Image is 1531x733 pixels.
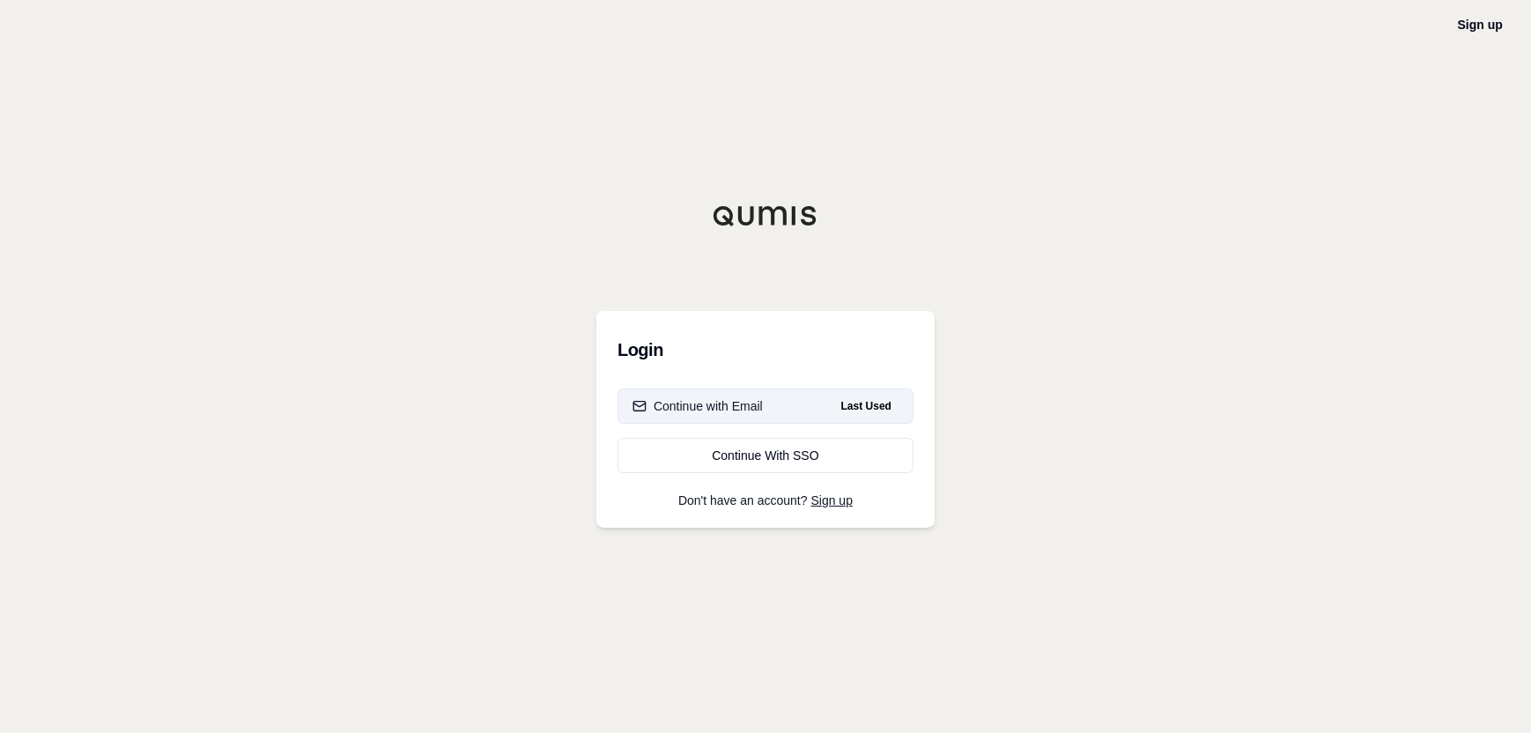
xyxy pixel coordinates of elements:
[618,494,913,507] p: Don't have an account?
[632,447,899,464] div: Continue With SSO
[618,389,913,424] button: Continue with EmailLast Used
[618,332,913,367] h3: Login
[811,493,853,507] a: Sign up
[618,438,913,473] a: Continue With SSO
[632,397,763,415] div: Continue with Email
[1458,18,1503,32] a: Sign up
[834,396,899,417] span: Last Used
[713,205,818,226] img: Qumis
